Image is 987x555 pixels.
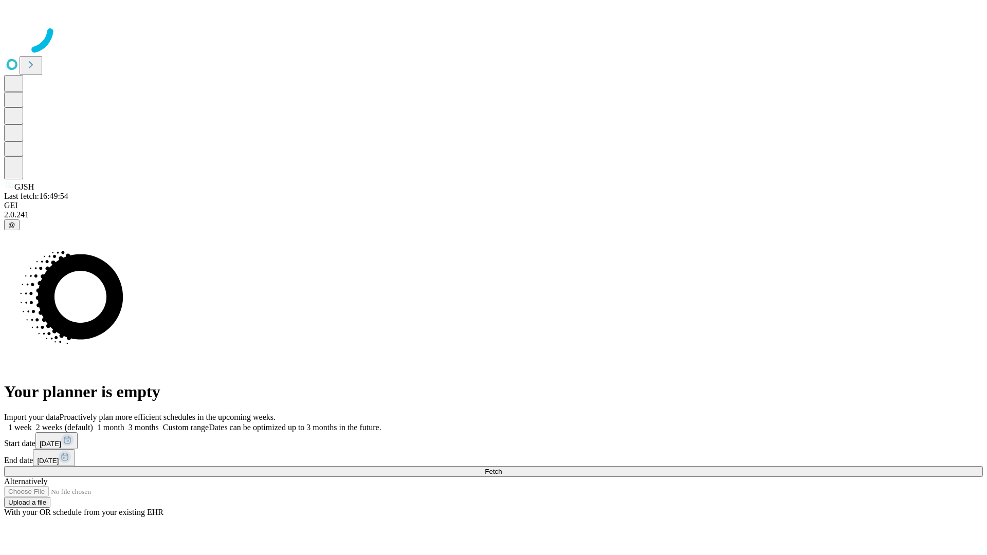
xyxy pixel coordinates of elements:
[4,219,20,230] button: @
[40,440,61,448] span: [DATE]
[4,449,983,466] div: End date
[8,221,15,229] span: @
[4,192,68,200] span: Last fetch: 16:49:54
[33,449,75,466] button: [DATE]
[4,210,983,219] div: 2.0.241
[4,201,983,210] div: GEI
[4,432,983,449] div: Start date
[4,497,50,508] button: Upload a file
[4,466,983,477] button: Fetch
[36,423,93,432] span: 2 weeks (default)
[4,477,47,486] span: Alternatively
[4,382,983,401] h1: Your planner is empty
[60,413,276,421] span: Proactively plan more efficient schedules in the upcoming weeks.
[129,423,159,432] span: 3 months
[163,423,209,432] span: Custom range
[485,468,502,475] span: Fetch
[37,457,59,465] span: [DATE]
[35,432,78,449] button: [DATE]
[4,413,60,421] span: Import your data
[14,182,34,191] span: GJSH
[209,423,381,432] span: Dates can be optimized up to 3 months in the future.
[4,508,163,516] span: With your OR schedule from your existing EHR
[8,423,32,432] span: 1 week
[97,423,124,432] span: 1 month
